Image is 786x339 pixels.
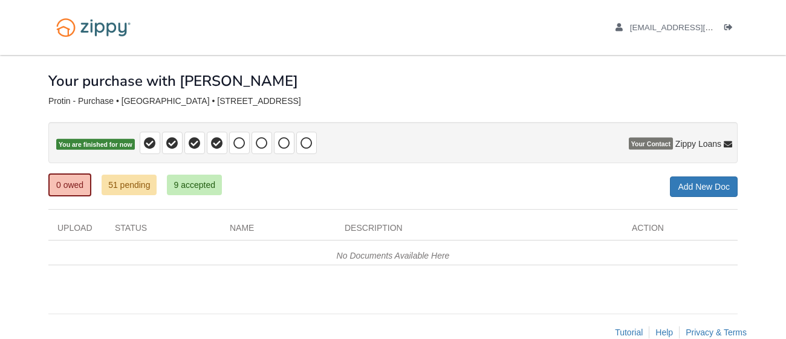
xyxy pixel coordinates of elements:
a: Tutorial [615,328,643,337]
span: dinaprotin@gmail.com [630,23,768,32]
div: Name [221,222,336,240]
a: 9 accepted [167,175,222,195]
div: Upload [48,222,106,240]
h1: Your purchase with [PERSON_NAME] [48,73,298,89]
em: No Documents Available Here [337,251,450,260]
a: 0 owed [48,173,91,196]
a: 51 pending [102,175,157,195]
a: Log out [724,23,738,35]
a: Add New Doc [670,176,738,197]
img: Logo [48,12,138,43]
a: Privacy & Terms [686,328,747,337]
div: Description [336,222,623,240]
div: Action [623,222,738,240]
span: Your Contact [629,138,673,150]
span: Zippy Loans [675,138,721,150]
div: Status [106,222,221,240]
a: Help [655,328,673,337]
span: You are finished for now [56,139,135,150]
a: edit profile [615,23,768,35]
div: Protin - Purchase • [GEOGRAPHIC_DATA] • [STREET_ADDRESS] [48,96,738,106]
